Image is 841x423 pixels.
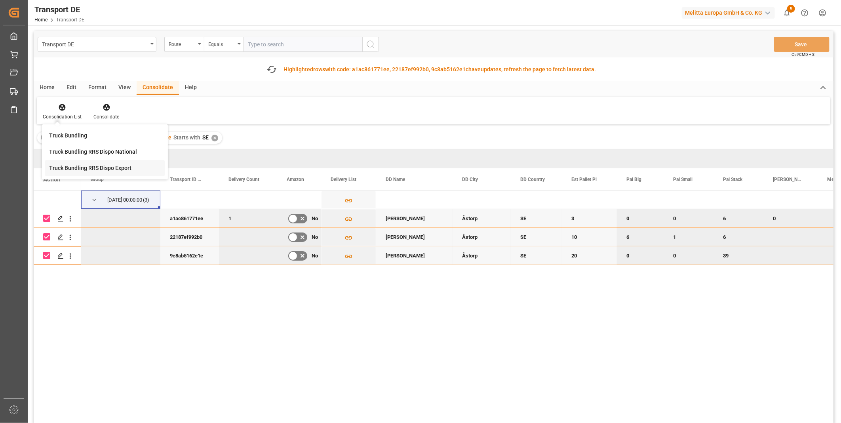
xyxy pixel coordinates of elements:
div: 1 [219,209,277,227]
div: 22187ef992b0 [160,228,219,246]
div: 1 [664,228,714,246]
div: [PERSON_NAME] [376,209,453,227]
div: ✕ [211,135,218,141]
div: Press SPACE to select this row. [34,191,81,209]
div: [PERSON_NAME] [376,228,453,246]
div: Melitta Europa GmbH & Co. KG [682,7,775,19]
div: 9c8ab5162e1c [160,246,219,265]
span: DD City [462,177,478,182]
button: Help Center [796,4,814,22]
span: Starts with [173,134,200,141]
div: Press SPACE to deselect this row. [34,246,81,265]
div: 0 [617,209,664,227]
div: Åstorp [453,246,511,265]
div: [DATE] 00:00:00 [107,191,142,209]
div: Equals [208,39,235,48]
div: Transport DE [42,39,148,49]
span: Est Pallet Pl [571,177,597,182]
div: 0 [664,246,714,265]
button: Save [774,37,830,52]
div: [PERSON_NAME] [376,246,453,265]
div: 20 [562,246,617,265]
div: 6 [714,209,763,227]
span: (3) [143,191,149,209]
span: Delivery List [331,177,356,182]
button: open menu [164,37,204,52]
div: 39 [714,246,763,265]
a: Home [34,17,48,23]
span: Ctrl/CMD + S [792,51,814,57]
button: Melitta Europa GmbH & Co. KG [682,5,778,20]
div: Truck Bundling RRS Dispo Export [49,164,131,172]
div: 6 [617,228,664,246]
span: Transport ID Logward [170,177,202,182]
span: Pal Big [626,177,641,182]
div: Consolidation List [43,113,82,120]
input: Type to search [244,37,362,52]
button: open menu [38,37,156,52]
div: a1ac861771ee [160,209,219,227]
div: Truck Bundling RRS Dispo National [49,148,137,156]
span: Amazon [287,177,304,182]
div: 6 [714,228,763,246]
div: Åstorp [453,228,511,246]
div: 0 [664,209,714,227]
div: Truck Bundling [49,131,87,140]
div: Route [169,39,196,48]
span: 8 [787,5,795,13]
div: Help [179,81,203,95]
div: SE [511,209,562,227]
span: Pal Stack [723,177,742,182]
span: rows [314,66,325,72]
span: No [312,228,318,246]
div: Press SPACE to deselect this row. [34,209,81,228]
span: have [469,66,481,72]
span: DD Country [520,177,545,182]
div: Transport DE [34,4,84,15]
div: 0 [763,209,818,227]
div: Highlighted with code: a1ac861771ee, 22187ef992b0, 9c8ab5162e1c updates, refresh the page to fetc... [284,65,596,74]
div: Home [34,81,61,95]
div: 10 [562,228,617,246]
span: [PERSON_NAME] [773,177,801,182]
button: open menu [204,37,244,52]
div: SE [511,228,562,246]
div: Consolidate [137,81,179,95]
span: SE [202,134,209,141]
span: No [312,247,318,265]
div: 0 [617,246,664,265]
div: Åstorp [453,209,511,227]
button: search button [362,37,379,52]
div: 3 [562,209,617,227]
div: View [112,81,137,95]
div: SE [511,246,562,265]
span: Pal Small [673,177,693,182]
span: Delivery Count [228,177,259,182]
div: Format [82,81,112,95]
span: DD Name [386,177,405,182]
button: show 8 new notifications [778,4,796,22]
span: No [312,210,318,228]
div: Edit [61,81,82,95]
div: Consolidate [93,113,119,120]
span: Filter : [41,134,57,141]
div: Press SPACE to deselect this row. [34,228,81,246]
